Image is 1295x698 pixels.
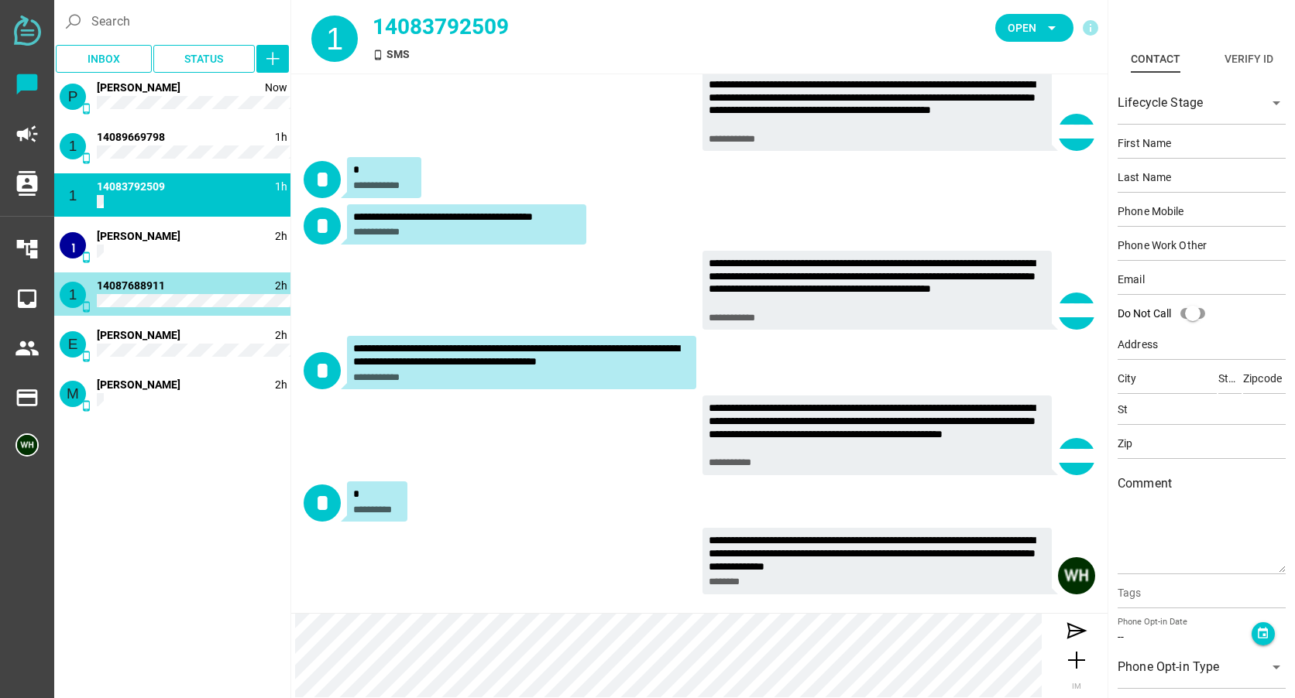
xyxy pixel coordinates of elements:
span: P [68,88,78,104]
span: M [67,385,79,402]
i: SMS [81,103,92,115]
i: arrow_drop_down [1267,94,1286,112]
span: 1757456177 [275,329,287,341]
span: 1757456401 [275,230,287,242]
div: Phone Opt-in Date [1118,616,1252,629]
i: inbox [15,286,40,311]
input: Address [1118,329,1286,360]
span: 1 [326,22,343,56]
i: contacts [15,171,40,196]
div: Do Not Call [1118,298,1214,329]
input: Tags [1118,588,1286,607]
img: 5edff51079ed9903661a2266-30.png [15,433,39,457]
i: SMS [81,301,92,313]
span: 1757456140 [275,378,287,391]
i: SMS [81,202,92,214]
i: SMS [81,152,92,164]
div: Verify ID [1225,50,1273,68]
span: 1757458374 [275,180,287,193]
div: Do Not Call [1118,306,1171,322]
input: Last Name [1118,162,1286,193]
span: 1757463355 [265,81,287,94]
button: Inbox [56,45,152,73]
div: Contact [1131,50,1180,68]
textarea: Comment [1118,482,1286,573]
button: Open [995,14,1073,42]
div: -- [1118,629,1252,645]
span: Inbox [88,50,120,68]
i: campaign [15,121,40,146]
div: 14083792509 [373,11,751,43]
span: 14087688911 [97,279,165,292]
div: SMS [373,46,751,63]
input: Zip [1118,428,1286,459]
i: info [1081,19,1100,37]
span: 1 [69,187,77,204]
i: account_tree [15,237,40,262]
input: City [1118,363,1217,394]
span: 1 [69,286,77,303]
i: payment [15,385,40,410]
i: SMS [373,50,383,60]
i: people [15,336,40,361]
i: event [1256,627,1269,640]
i: SMS [81,400,92,412]
span: Open [1008,19,1036,37]
span: 14089669798 [97,131,165,143]
span: 14087682398 [97,81,180,94]
input: First Name [1118,128,1286,159]
input: Phone Mobile [1118,196,1286,227]
input: State [1218,363,1242,394]
img: 5edff51079ed9903661a2266-30.png [1058,557,1095,594]
i: SMS [81,251,92,263]
input: St [1118,394,1286,425]
span: 1757456311 [275,279,287,292]
button: Status [153,45,256,73]
img: svg+xml;base64,PD94bWwgdmVyc2lvbj0iMS4wIiBlbmNvZGluZz0iVVRGLTgiPz4KPHN2ZyB2ZXJzaW9uPSIxLjEiIHZpZX... [14,15,41,46]
span: 1757459351 [275,131,287,143]
span: 14083903763 [97,329,180,341]
i: SMS [81,351,92,362]
span: 14088326284 [97,230,180,242]
input: Phone Work Other [1118,230,1286,261]
i: chat_bubble [15,72,40,97]
span: Status [184,50,223,68]
span: E [68,336,78,352]
i: arrow_drop_down [1043,19,1061,37]
input: Email [1118,264,1286,295]
span: 1 [69,138,77,154]
span: IM [1072,682,1081,690]
span: 14085409150 [97,378,180,391]
span: 14083792509 [97,180,165,193]
i: arrow_drop_down [1267,658,1286,676]
input: Zipcode [1243,363,1286,394]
